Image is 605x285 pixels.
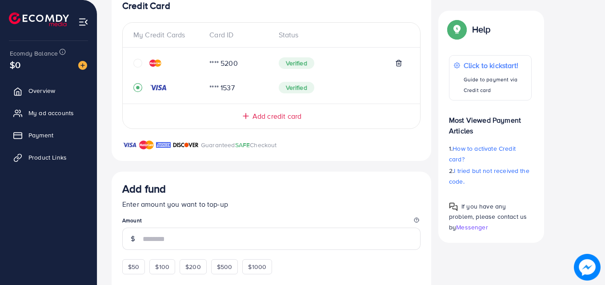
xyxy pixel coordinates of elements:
[133,30,202,40] div: My Credit Cards
[272,30,410,40] div: Status
[456,222,488,231] span: Messenger
[149,84,167,91] img: credit
[78,17,88,27] img: menu
[279,57,314,69] span: Verified
[217,262,232,271] span: $500
[156,140,171,150] img: brand
[122,182,166,195] h3: Add fund
[464,60,527,71] p: Click to kickstart!
[78,61,87,70] img: image
[122,199,421,209] p: Enter amount you want to top-up
[28,153,67,162] span: Product Links
[7,149,90,166] a: Product Links
[7,82,90,100] a: Overview
[10,49,58,58] span: Ecomdy Balance
[28,86,55,95] span: Overview
[449,202,527,231] span: If you have any problem, please contact us by
[7,126,90,144] a: Payment
[122,0,421,12] h4: Credit Card
[7,104,90,122] a: My ad accounts
[202,30,271,40] div: Card ID
[201,140,277,150] p: Guaranteed Checkout
[449,165,532,187] p: 2.
[10,58,20,71] span: $0
[279,82,314,93] span: Verified
[28,131,53,140] span: Payment
[449,21,465,37] img: Popup guide
[122,140,137,150] img: brand
[449,144,516,164] span: How to activate Credit card?
[185,262,201,271] span: $200
[472,24,491,35] p: Help
[9,12,69,26] img: logo
[155,262,169,271] span: $100
[173,140,199,150] img: brand
[449,202,458,211] img: Popup guide
[122,217,421,228] legend: Amount
[133,83,142,92] svg: record circle
[449,166,529,186] span: I tried but not received the code.
[28,108,74,117] span: My ad accounts
[252,111,301,121] span: Add credit card
[133,59,142,68] svg: circle
[576,256,599,279] img: image
[248,262,266,271] span: $1000
[128,262,139,271] span: $50
[449,108,532,136] p: Most Viewed Payment Articles
[449,143,532,165] p: 1.
[149,60,161,67] img: credit
[464,74,527,96] p: Guide to payment via Credit card
[235,140,250,149] span: SAFE
[139,140,154,150] img: brand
